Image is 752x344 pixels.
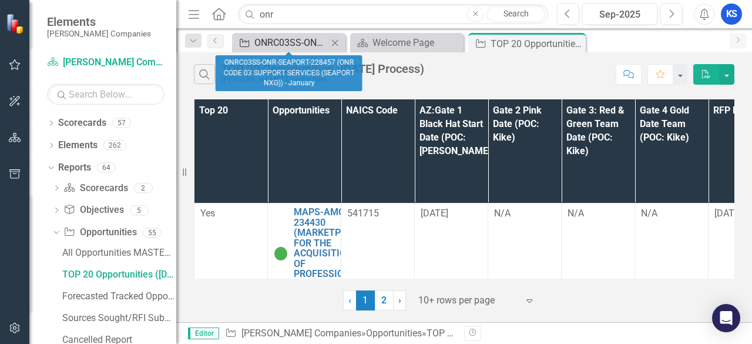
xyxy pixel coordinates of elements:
[103,141,126,151] div: 262
[586,8,653,22] div: Sep-2025
[491,36,583,51] div: TOP 20 Opportunities ([DATE] Process)
[568,207,629,221] div: N/A
[494,207,555,221] div: N/A
[97,162,116,172] div: 64
[63,203,123,217] a: Objectives
[58,116,106,130] a: Scorecards
[241,328,361,339] a: [PERSON_NAME] Companies
[62,269,176,280] div: TOP 20 Opportunities ([DATE] Process)
[200,208,215,219] span: Yes
[421,208,448,219] span: [DATE]
[6,14,26,34] img: ClearPoint Strategy
[47,29,151,38] small: [PERSON_NAME] Companies
[366,328,422,339] a: Opportunities
[47,15,151,29] span: Elements
[254,35,328,50] div: ONRC03SS-ONR-SEAPORT-228457 (ONR CODE 03 SUPPORT SERVICES (SEAPORT NXG)) - January
[427,328,587,339] div: TOP 20 Opportunities ([DATE] Process)
[348,295,351,306] span: ‹
[356,290,375,310] span: 1
[721,4,742,25] button: KS
[134,183,153,193] div: 2
[235,35,328,50] a: ONRC03SS-ONR-SEAPORT-228457 (ONR CODE 03 SUPPORT SERVICES (SEAPORT NXG)) - January
[112,118,131,128] div: 57
[143,228,162,238] div: 55
[62,313,176,323] div: Sources Sought/RFI Submission Report
[347,208,379,219] span: 541715
[63,182,127,195] a: Scorecards
[63,226,136,239] a: Opportunities
[62,291,176,302] div: Forecasted Tracked Opportunities
[59,243,176,262] a: All Opportunities MASTER LIST
[274,246,288,260] img: Active
[582,4,657,25] button: Sep-2025
[225,327,455,340] div: » »
[372,35,461,50] div: Welcome Page
[398,295,401,306] span: ›
[714,208,742,219] span: [DATE]
[641,207,702,221] div: N/A
[238,4,548,25] input: Search ClearPoint...
[353,35,461,50] a: Welcome Page
[712,304,740,332] div: Open Intercom Messenger
[58,139,98,152] a: Elements
[188,328,219,339] span: Editor
[130,205,149,215] div: 5
[216,55,362,91] div: ONRC03SS-ONR-SEAPORT-228457 (ONR CODE 03 SUPPORT SERVICES (SEAPORT NXG)) - January
[59,287,176,306] a: Forecasted Tracked Opportunities
[47,84,164,105] input: Search Below...
[294,207,364,290] a: MAPS-AMC-234430 (MARKETPLACE FOR THE ACQUISITION OF PROFESSIONAL SERVICES)
[59,265,176,284] a: TOP 20 Opportunities ([DATE] Process)
[486,6,545,22] a: Search
[58,161,91,175] a: Reports
[59,309,176,328] a: Sources Sought/RFI Submission Report
[47,56,164,69] a: [PERSON_NAME] Companies
[62,248,176,258] div: All Opportunities MASTER LIST
[375,290,394,310] a: 2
